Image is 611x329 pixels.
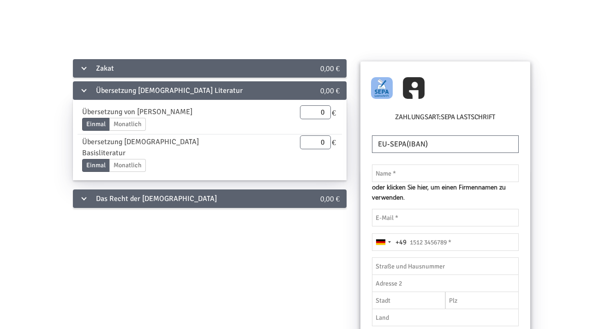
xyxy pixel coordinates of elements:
span: oder klicken Sie hier, um einen Firmennamen zu verwenden. [372,182,519,202]
label: Monatlich [109,118,146,131]
input: E-Mail * [372,209,519,226]
img: GOCARDLESS [371,77,393,99]
div: Das Recht der [DEMOGRAPHIC_DATA] [73,189,287,208]
label: Einmal [82,159,110,172]
input: 1512 3456789 * [372,233,519,251]
div: Übersetzung [DEMOGRAPHIC_DATA] Literatur [73,81,287,100]
h6: Zahlungsart: [370,112,521,126]
div: Übersetzung von [PERSON_NAME] [75,106,221,118]
div: Zakat [73,59,287,78]
div: Übersetzung [DEMOGRAPHIC_DATA] Basisliteratur [75,136,221,159]
label: Monatlich [109,159,146,172]
input: Plz [445,292,519,309]
label: SEPA Lastschrift [441,112,495,122]
button: Selected country [372,234,407,250]
span: 0,00 € [320,194,340,203]
input: Adresse 2 [372,274,519,292]
span: € [331,105,337,119]
img: GC_InstantBankPay [403,77,425,99]
label: Einmal [82,118,110,131]
span: 0,00 € [320,85,340,95]
input: Land [372,309,519,326]
input: Straße und Hausnummer [372,257,519,275]
span: 0,00 € [320,63,340,73]
input: Name * [372,164,519,182]
input: Stadt [372,292,445,309]
span: € [331,135,337,149]
div: +49 [395,237,407,248]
